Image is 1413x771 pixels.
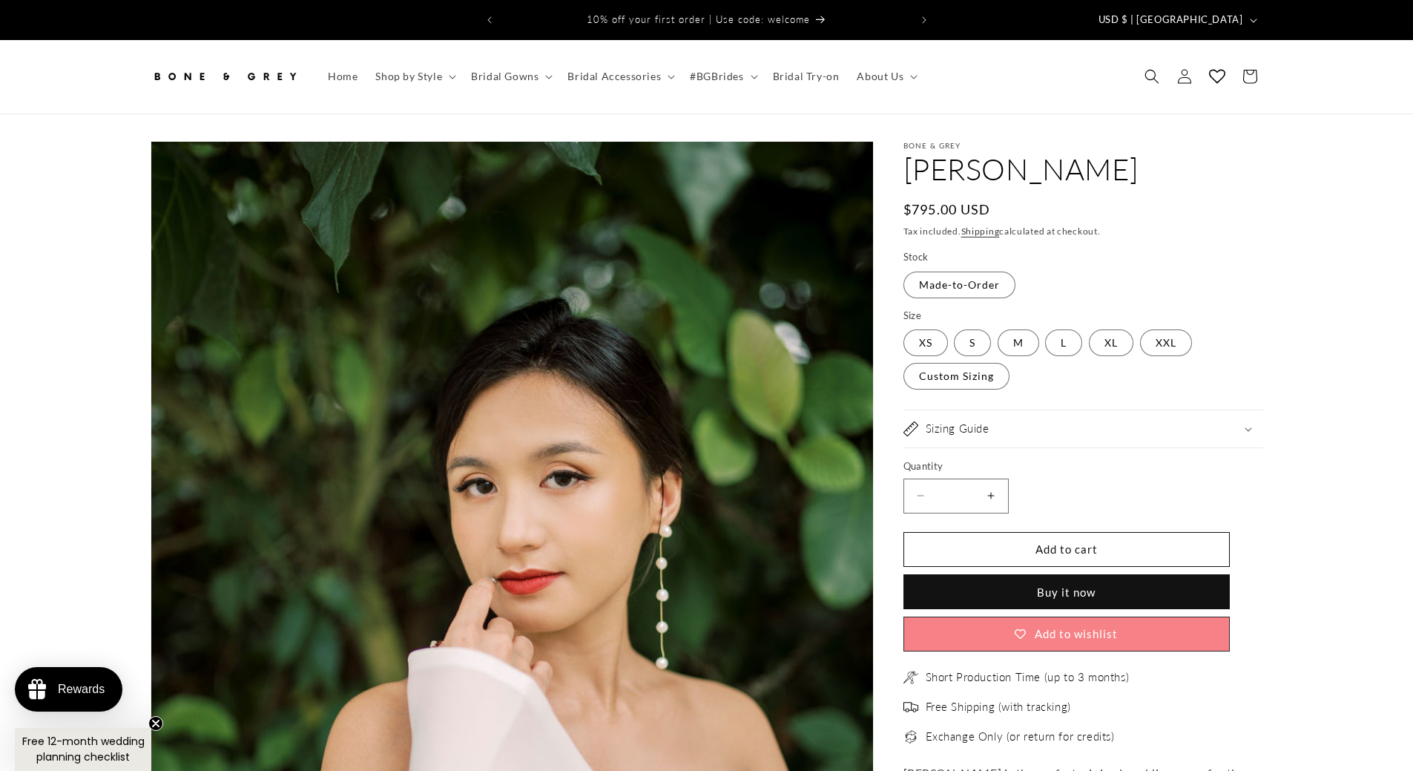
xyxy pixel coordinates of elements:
[903,410,1263,447] summary: Sizing Guide
[903,309,923,324] legend: Size
[690,70,743,83] span: #BGBrides
[1090,6,1263,34] button: USD $ | [GEOGRAPHIC_DATA]
[1140,329,1192,356] label: XXL
[926,421,989,436] h2: Sizing Guide
[328,70,358,83] span: Home
[1089,329,1133,356] label: XL
[848,61,923,92] summary: About Us
[926,670,1130,685] span: Short Production Time (up to 3 months)
[681,61,763,92] summary: #BGBrides
[903,670,918,685] img: needle.png
[319,61,366,92] a: Home
[773,70,840,83] span: Bridal Try-on
[366,61,462,92] summary: Shop by Style
[903,150,1263,188] h1: [PERSON_NAME]
[908,6,941,34] button: Next announcement
[926,729,1115,744] span: Exchange Only (or return for credits)
[926,700,1071,715] span: Free Shipping (with tracking)
[145,55,304,99] a: Bone and Grey Bridal
[1136,60,1168,93] summary: Search
[903,729,918,744] img: exchange_2.png
[1099,13,1243,27] span: USD $ | [GEOGRAPHIC_DATA]
[961,226,1000,237] a: Shipping
[903,574,1230,609] button: Buy it now
[22,734,145,764] span: Free 12-month wedding planning checklist
[998,329,1039,356] label: M
[857,70,903,83] span: About Us
[58,683,105,696] div: Rewards
[903,617,1230,652] button: Add to wishlist
[903,363,1009,390] label: Custom Sizing
[375,70,442,83] span: Shop by Style
[587,13,810,25] span: 10% off your first order | Use code: welcome
[148,716,163,731] button: Close teaser
[903,141,1263,150] p: Bone & Grey
[462,61,559,92] summary: Bridal Gowns
[903,532,1230,567] button: Add to cart
[567,70,661,83] span: Bridal Accessories
[903,272,1015,298] label: Made-to-Order
[954,329,991,356] label: S
[15,728,151,771] div: Free 12-month wedding planning checklistClose teaser
[471,70,538,83] span: Bridal Gowns
[903,329,948,356] label: XS
[903,250,930,265] legend: Stock
[151,60,299,93] img: Bone and Grey Bridal
[764,61,849,92] a: Bridal Try-on
[903,459,1230,474] label: Quantity
[559,61,681,92] summary: Bridal Accessories
[473,6,506,34] button: Previous announcement
[903,200,991,220] span: $795.00 USD
[903,224,1263,239] div: Tax included. calculated at checkout.
[1045,329,1082,356] label: L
